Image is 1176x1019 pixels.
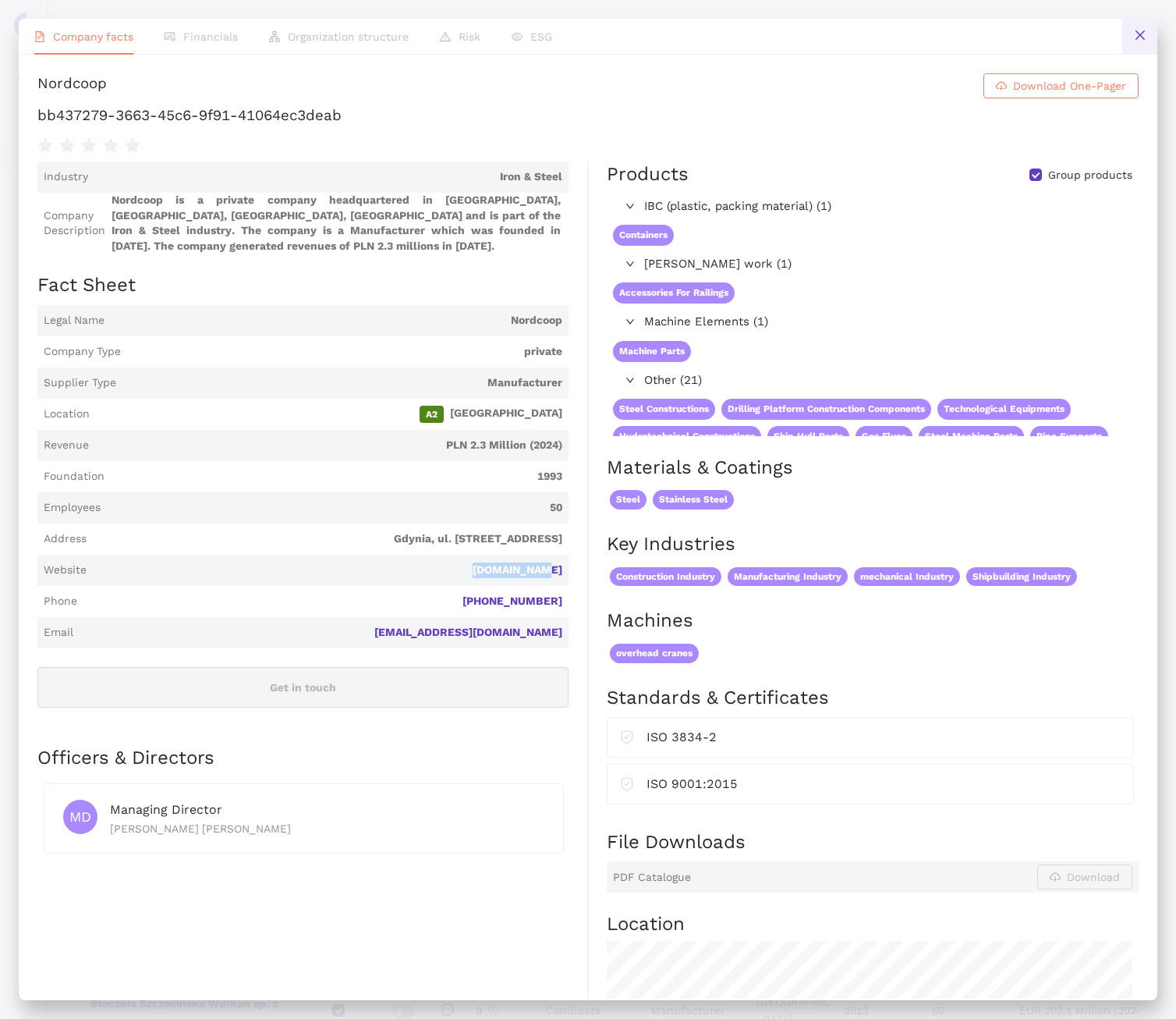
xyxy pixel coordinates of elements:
[1042,168,1139,183] span: Group products
[607,252,1137,277] div: [PERSON_NAME] work (1)
[93,531,562,547] span: Gdynia, ul. [STREET_ADDRESS]
[125,138,140,154] span: star
[96,406,562,423] span: [GEOGRAPHIC_DATA]
[103,138,119,154] span: star
[127,344,562,360] span: private
[44,625,73,641] span: Email
[610,490,646,509] span: Steel
[625,317,635,326] span: right
[69,800,91,834] span: MD
[44,208,105,239] span: Company Description
[1134,29,1146,41] span: close
[112,193,562,254] span: Nordcoop is a private company headquartered in [GEOGRAPHIC_DATA], [GEOGRAPHIC_DATA], [GEOGRAPHIC_...
[607,531,1139,558] h2: Key Industries
[646,727,1121,747] div: ISO 3834-2
[996,80,1007,93] span: cloud-download
[607,455,1139,481] h2: Materials & Coatings
[983,73,1139,98] button: cloud-downloadDownload One-Pager
[59,138,75,154] span: star
[459,30,480,43] span: Risk
[854,567,960,587] span: mechanical Industry
[44,531,87,547] span: Address
[81,138,97,154] span: star
[613,870,691,886] span: PDF Catalogue
[937,399,1071,420] span: Technological Equipments
[644,371,1131,390] span: Other (21)
[122,375,562,391] span: Manufacturer
[607,368,1137,393] div: Other (21)
[44,169,88,185] span: Industry
[625,201,635,211] span: right
[607,829,1139,856] h2: File Downloads
[44,438,89,453] span: Revenue
[966,567,1077,587] span: Shipbuilding Industry
[855,426,912,447] span: Gas Flues
[44,563,87,578] span: Website
[644,255,1131,274] span: [PERSON_NAME] work (1)
[653,490,734,509] span: Stainless Steel
[620,774,634,791] span: safety-certificate
[110,802,222,817] span: Managing Director
[607,310,1137,335] div: Machine Elements (1)
[95,438,562,453] span: PLN 2.3 Million (2024)
[37,745,569,772] h2: Officers & Directors
[111,313,562,328] span: Nordcoop
[53,30,133,43] span: Company facts
[288,30,409,43] span: Organization structure
[1030,426,1108,447] span: Pipe Supports
[607,685,1139,712] h2: Standards & Certificates
[767,426,849,447] span: Ship Hull Parts
[625,259,635,268] span: right
[613,225,674,246] span: Containers
[512,31,522,42] span: eye
[44,313,104,328] span: Legal Name
[644,197,1131,216] span: IBC (plastic, packing material) (1)
[613,282,735,304] span: Accessories For Railings
[37,272,569,299] h2: Fact Sheet
[607,911,1139,938] h2: Location
[610,567,721,587] span: Construction Industry
[610,644,699,663] span: overhead cranes
[183,30,238,43] span: Financials
[607,194,1137,219] div: IBC (plastic, packing material) (1)
[420,406,444,423] span: A2
[613,399,715,420] span: Steel Constructions
[613,341,691,362] span: Machine Parts
[107,500,562,516] span: 50
[165,31,175,42] span: fund-view
[44,594,77,609] span: Phone
[607,162,689,188] div: Products
[37,105,1139,126] h1: bb437279-3663-45c6-9f91-41064ec3deab
[440,31,451,42] span: warning
[646,774,1121,794] div: ISO 9001:2015
[44,500,101,516] span: Employees
[620,727,634,744] span: safety-certificate
[110,820,544,837] div: [PERSON_NAME] [PERSON_NAME]
[44,344,121,360] span: Company Type
[721,399,931,420] span: Drilling Platform Construction Components
[94,169,562,185] span: Iron & Steel
[530,30,552,43] span: ESG
[1013,77,1126,94] span: Download One-Pager
[728,567,848,587] span: Manufacturing Industry
[607,608,1139,634] h2: Machines
[1122,19,1157,54] button: close
[613,426,761,447] span: Hydrotechnical Constructions
[44,469,104,485] span: Foundation
[111,469,562,485] span: 1993
[269,31,280,42] span: apartment
[44,375,116,391] span: Supplier Type
[37,138,53,154] span: star
[919,426,1024,447] span: Steel Machine Parts
[644,313,1131,332] span: Machine Elements (1)
[37,73,107,98] div: Nordcoop
[625,375,635,385] span: right
[44,407,90,422] span: Location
